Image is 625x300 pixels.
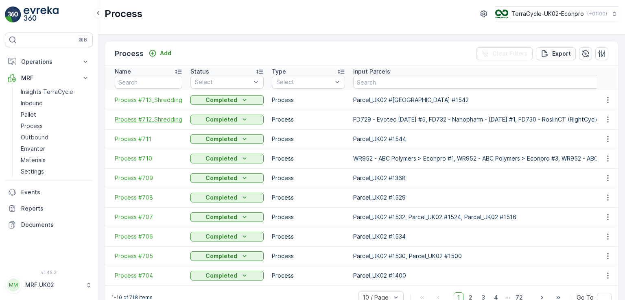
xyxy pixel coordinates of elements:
p: ⌘B [79,37,87,43]
a: Envanter [17,143,93,154]
p: ( +01:00 ) [587,11,607,17]
p: Reports [21,204,90,213]
p: Name [115,67,131,76]
a: Inbound [17,98,93,109]
a: Process #709 [115,174,182,182]
a: Process #712_Shredding [115,115,182,124]
a: Materials [17,154,93,166]
p: Completed [205,272,237,280]
img: logo_light-DOdMpM7g.png [24,7,59,23]
p: Inbound [21,99,43,107]
button: Export [536,47,576,60]
p: Completed [205,154,237,163]
a: Process #704 [115,272,182,280]
p: Process [21,122,43,130]
div: MM [7,278,20,291]
p: TerraCycle-UK02-Econpro [511,10,584,18]
a: Process #706 [115,233,182,241]
td: Process [268,266,349,285]
p: Status [190,67,209,76]
button: Completed [190,193,264,202]
a: Process #710 [115,154,182,163]
p: Add [160,49,171,57]
button: Completed [190,154,264,163]
a: Process #713_Shredding [115,96,182,104]
a: Insights TerraCycle [17,86,93,98]
p: Completed [205,115,237,124]
p: Completed [205,213,237,221]
button: Operations [5,54,93,70]
a: Reports [5,200,93,217]
td: Process [268,188,349,207]
p: MRF [21,74,76,82]
a: Process #711 [115,135,182,143]
p: Completed [205,96,237,104]
img: logo [5,7,21,23]
p: Completed [205,193,237,202]
p: Materials [21,156,46,164]
button: Completed [190,95,264,105]
a: Process #707 [115,213,182,221]
button: Clear Filters [476,47,533,60]
td: Process [268,129,349,149]
button: Completed [190,232,264,241]
input: Search [115,76,182,89]
button: Completed [190,271,264,280]
p: Completed [205,135,237,143]
button: Add [145,48,175,58]
td: Process [268,168,349,188]
button: Completed [190,115,264,124]
td: Process [268,149,349,168]
p: Pallet [21,111,36,119]
p: Completed [205,252,237,260]
td: Process [268,207,349,227]
p: Select [276,78,332,86]
img: terracycle_logo_wKaHoWT.png [495,9,508,18]
button: Completed [190,212,264,222]
td: Process [268,90,349,110]
p: Process [105,7,142,20]
a: Events [5,184,93,200]
button: Completed [190,251,264,261]
p: Envanter [21,145,45,153]
a: Process #708 [115,193,182,202]
p: Clear Filters [492,50,528,58]
p: Documents [21,221,90,229]
p: Completed [205,174,237,182]
p: Input Parcels [353,67,390,76]
a: Outbound [17,132,93,143]
p: Type [272,67,286,76]
button: MMMRF.UK02 [5,276,93,293]
p: Process [115,48,144,59]
p: Operations [21,58,76,66]
a: Process #705 [115,252,182,260]
button: Completed [190,134,264,144]
button: Completed [190,173,264,183]
p: Select [195,78,251,86]
p: MRF.UK02 [25,281,81,289]
a: Documents [5,217,93,233]
td: Process [268,246,349,266]
p: Events [21,188,90,196]
td: Process [268,227,349,246]
a: Settings [17,166,93,177]
td: Process [268,110,349,129]
p: Insights TerraCycle [21,88,73,96]
p: Outbound [21,133,48,141]
span: v 1.49.2 [5,270,93,275]
a: Pallet [17,109,93,120]
p: Export [552,50,571,58]
a: Process [17,120,93,132]
p: Settings [21,167,44,176]
p: Completed [205,233,237,241]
